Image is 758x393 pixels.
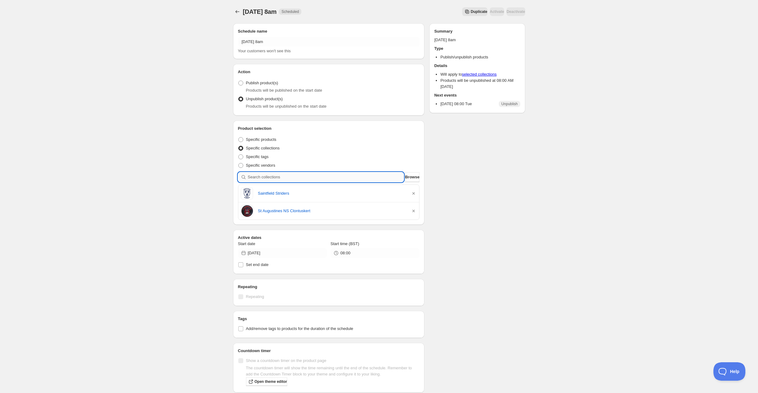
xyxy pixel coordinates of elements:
li: Will apply to [440,71,520,77]
h2: Next events [434,92,520,98]
span: Unpublish [501,101,518,106]
span: Scheduled [281,9,299,14]
span: Specific vendors [246,163,275,168]
h2: Active dates [238,235,420,241]
span: Specific products [246,137,276,142]
h2: Type [434,46,520,52]
li: Publish/unpublish products [440,54,520,60]
h2: Product selection [238,125,420,132]
a: Open theme editor [246,377,287,386]
span: Duplicate [471,9,487,14]
p: [DATE] 08:00 Tue [440,101,472,107]
span: Publish product(s) [246,81,278,85]
h2: Schedule name [238,28,420,34]
a: selected collections [462,72,497,77]
a: Saintfield Striders [258,190,406,196]
h2: Summary [434,28,520,34]
span: Set end date [246,262,269,267]
a: St Augustines NS Clontuskert [258,208,406,214]
span: Add/remove tags to products for the duration of the schedule [246,326,353,331]
h2: Action [238,69,420,75]
span: Specific collections [246,146,280,150]
span: Your customers won't see this [238,49,291,53]
span: Start time (BST) [331,241,359,246]
h2: Repeating [238,284,420,290]
h2: Details [434,63,520,69]
h2: Countdown timer [238,348,420,354]
p: [DATE] 8am [434,37,520,43]
p: The countdown timer will show the time remaining until the end of the schedule. Remember to add t... [246,365,420,377]
span: Unpublish product(s) [246,97,283,101]
span: Browse [405,174,419,180]
button: Secondary action label [462,7,487,16]
iframe: Toggle Customer Support [713,362,746,381]
button: Schedules [233,7,242,16]
span: [DATE] 8am [243,8,277,15]
h2: Tags [238,316,420,322]
span: Products will be published on the start date [246,88,322,93]
span: Open theme editor [255,379,287,384]
span: Start date [238,241,255,246]
span: Specific tags [246,154,269,159]
span: Products will be unpublished on the start date [246,104,327,109]
li: Products will be unpublished at 08:00 AM [DATE] [440,77,520,90]
span: Repeating [246,294,264,299]
span: Show a countdown timer on the product page [246,358,327,363]
button: Browse [405,172,419,182]
input: Search collections [248,172,404,182]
